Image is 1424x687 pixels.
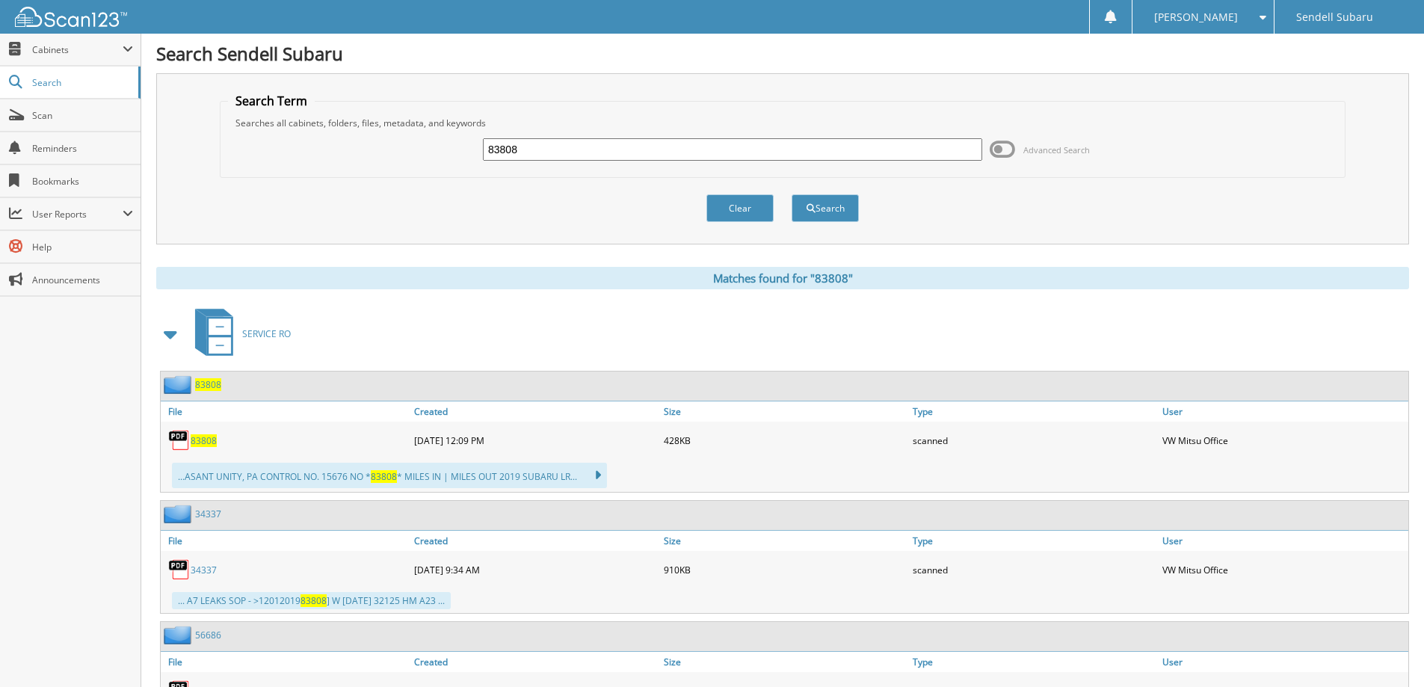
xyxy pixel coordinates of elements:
a: Created [410,401,660,422]
a: 83808 [195,378,221,391]
div: scanned [909,425,1159,455]
iframe: Chat Widget [1349,615,1424,687]
a: 83808 [191,434,217,447]
legend: Search Term [228,93,315,109]
a: Type [909,652,1159,672]
span: Reminders [32,142,133,155]
span: User Reports [32,208,123,221]
div: VW Mitsu Office [1159,555,1408,585]
span: Scan [32,109,133,122]
div: [DATE] 12:09 PM [410,425,660,455]
a: Size [660,401,910,422]
img: folder2.png [164,505,195,523]
a: 34337 [195,508,221,520]
a: User [1159,401,1408,422]
a: Type [909,401,1159,422]
img: folder2.png [164,375,195,394]
a: File [161,401,410,422]
a: Created [410,531,660,551]
h1: Search Sendell Subaru [156,41,1409,66]
span: Announcements [32,274,133,286]
span: Sendell Subaru [1296,13,1373,22]
a: 56686 [195,629,221,641]
span: Advanced Search [1023,144,1090,155]
a: 34337 [191,564,217,576]
a: Size [660,531,910,551]
img: PDF.png [168,429,191,452]
a: Created [410,652,660,672]
a: User [1159,531,1408,551]
span: [PERSON_NAME] [1154,13,1238,22]
button: Clear [706,194,774,222]
span: 83808 [300,594,327,607]
img: scan123-logo-white.svg [15,7,127,27]
div: VW Mitsu Office [1159,425,1408,455]
span: Help [32,241,133,253]
div: scanned [909,555,1159,585]
a: SERVICE RO [186,304,291,363]
span: Cabinets [32,43,123,56]
a: File [161,531,410,551]
a: Type [909,531,1159,551]
img: folder2.png [164,626,195,644]
span: SERVICE RO [242,327,291,340]
div: ... A7 LEAKS SOP - >12012019 ] W [DATE] 32125 HM A23 ... [172,592,451,609]
div: Searches all cabinets, folders, files, metadata, and keywords [228,117,1337,129]
div: 428KB [660,425,910,455]
a: Size [660,652,910,672]
span: 83808 [371,470,397,483]
div: 910KB [660,555,910,585]
a: User [1159,652,1408,672]
div: [DATE] 9:34 AM [410,555,660,585]
div: Matches found for "83808" [156,267,1409,289]
span: Search [32,76,131,89]
img: PDF.png [168,558,191,581]
button: Search [792,194,859,222]
a: File [161,652,410,672]
div: ...ASANT UNITY, PA CONTROL NO. 15676 NO * * MILES IN | MILES OUT 2019 SUBARU LR... [172,463,607,488]
span: Bookmarks [32,175,133,188]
